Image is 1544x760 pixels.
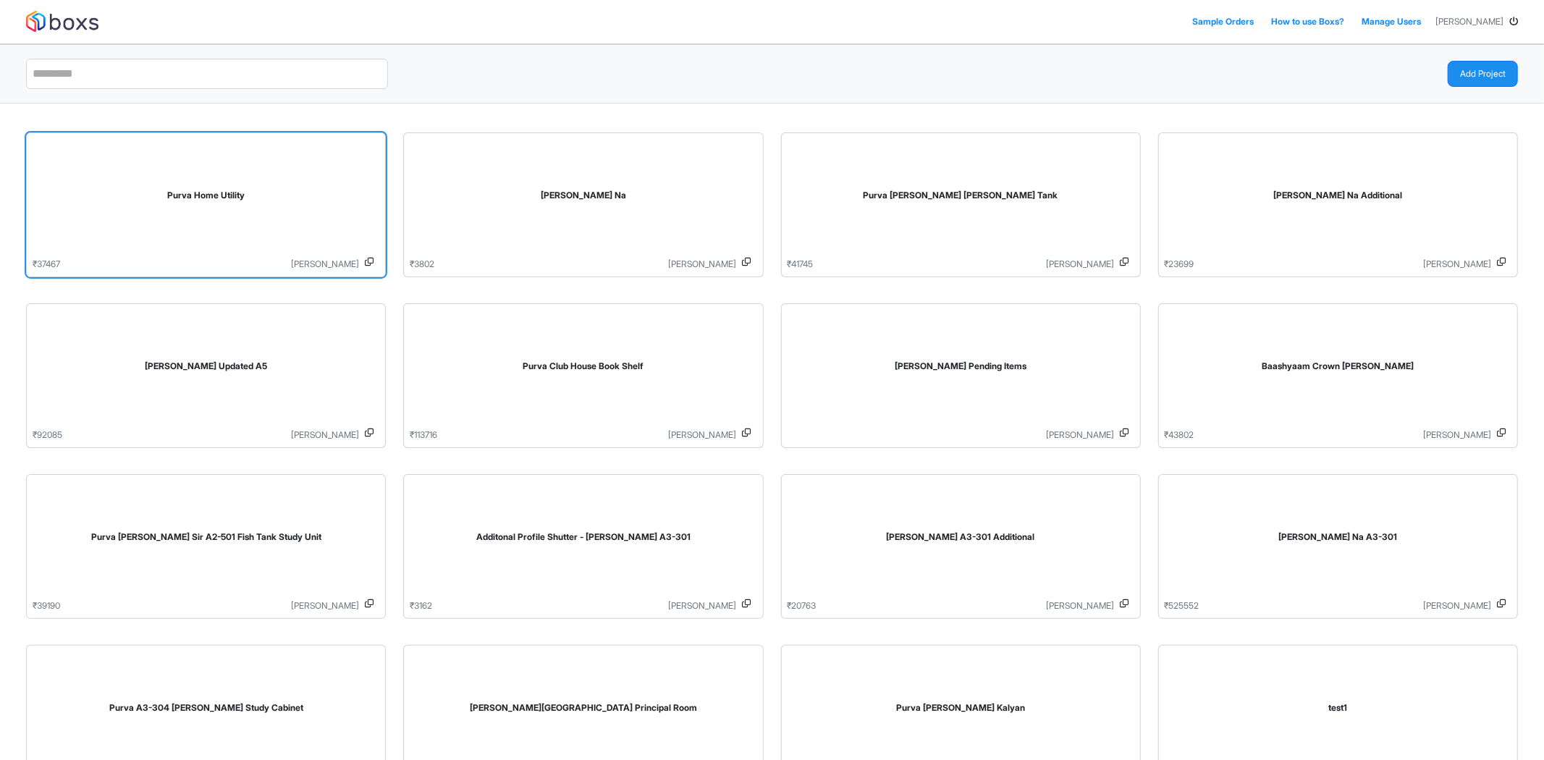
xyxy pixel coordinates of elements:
a: Purva [PERSON_NAME] [PERSON_NAME] Tank₹41745[PERSON_NAME] [781,132,1141,277]
p: [PERSON_NAME] [437,428,736,442]
a: Purva Club House Book Shelf₹113716[PERSON_NAME] [403,303,763,448]
div: Purva Vivek Sir Fish Tank [799,189,1123,202]
a: [PERSON_NAME] A3-301 Additional₹20763[PERSON_NAME] [781,474,1141,619]
span: [PERSON_NAME] [1435,15,1503,28]
div: Purva Home Utility [44,189,368,202]
p: [PERSON_NAME] [1194,258,1491,271]
p: ₹ 3802 [410,258,434,271]
a: Purva [PERSON_NAME] Sir A2-501 Fish Tank Study Unit₹39190[PERSON_NAME] [26,474,386,619]
a: Sample Orders [1189,12,1257,31]
a: [PERSON_NAME] Na Additional₹23699[PERSON_NAME] [1158,132,1518,277]
p: ₹ 20763 [788,599,817,612]
a: [PERSON_NAME] Na₹3802[PERSON_NAME] [403,132,763,277]
a: [PERSON_NAME] Updated A5₹92085[PERSON_NAME] [26,303,386,448]
div: Purva Venkatesh Na A3-301 [1176,531,1500,544]
p: ₹ 41745 [788,258,814,271]
p: [PERSON_NAME] [1199,599,1491,612]
p: ₹ 92085 [33,428,62,442]
div: Purva Vivek Sir A2-501 Fish Tank Study Unit [44,531,368,544]
div: Purva A3-304 Divya Kaushik Study Cabinet [44,701,368,714]
p: ₹ 525552 [1165,599,1199,612]
p: [PERSON_NAME] [788,428,1114,442]
button: Add Project [1448,61,1518,87]
div: test1 [1176,701,1500,714]
p: ₹ 37467 [33,258,60,271]
p: [PERSON_NAME] [60,599,359,612]
p: [PERSON_NAME] [62,428,359,442]
p: [PERSON_NAME] [434,258,736,271]
div: Additonal Profile Shutter - Purva Venkatesh A3-301 [421,531,745,544]
a: Additonal Profile Shutter - [PERSON_NAME] A3-301₹3162[PERSON_NAME] [403,474,763,619]
p: ₹ 23699 [1165,258,1194,271]
div: Jawahar School Principal Room [421,701,745,714]
div: Baashyaam Crown Venkat [1176,360,1500,373]
div: Purva Karthi Na [421,189,745,202]
p: [PERSON_NAME] [814,258,1114,271]
p: [PERSON_NAME] [432,599,736,612]
div: Purva Club House Book Shelf [421,360,745,373]
a: [PERSON_NAME] Na A3-301₹525552[PERSON_NAME] [1158,474,1518,619]
p: ₹ 3162 [410,599,432,612]
a: Manage Users [1359,12,1424,31]
div: Purva Venkatesh A3-301 Additional [799,531,1123,544]
p: ₹ 43802 [1165,428,1194,442]
div: Purva Venkatesh Pending Items [799,360,1123,373]
i: Log Out [1509,17,1518,26]
img: logo [26,11,98,32]
div: Purva Venkatesh Na Additional [1176,189,1500,202]
a: Baashyaam Crown [PERSON_NAME]₹43802[PERSON_NAME] [1158,303,1518,448]
a: [PERSON_NAME] Pending Items[PERSON_NAME] [781,303,1141,448]
p: ₹ 113716 [410,428,437,442]
div: Purva Vrunda Kalyan [799,701,1123,714]
p: [PERSON_NAME] [60,258,359,271]
p: [PERSON_NAME] [817,599,1114,612]
p: [PERSON_NAME] [1194,428,1491,442]
p: ₹ 39190 [33,599,60,612]
div: Purva Thyagarajan Updated A5 [44,360,368,373]
a: Purva Home Utility₹37467[PERSON_NAME] [26,132,386,277]
a: How to use Boxs? [1268,12,1347,31]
